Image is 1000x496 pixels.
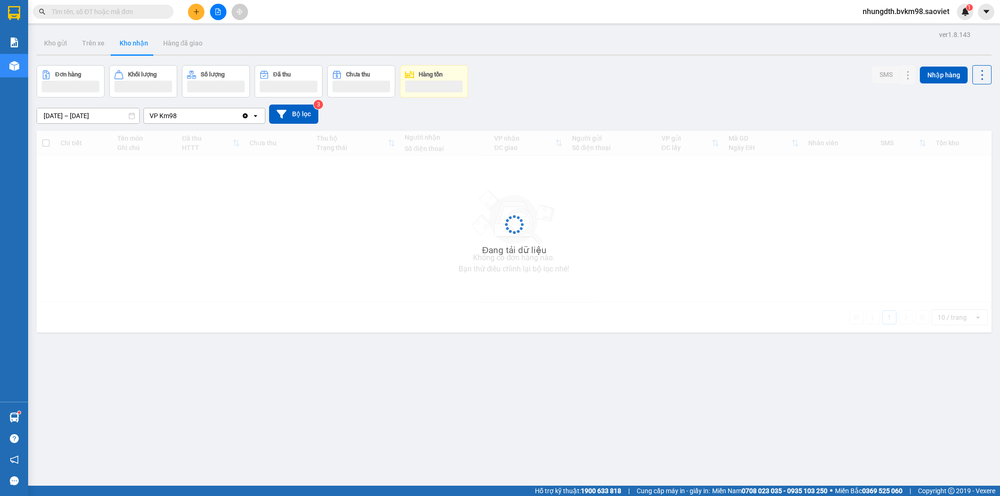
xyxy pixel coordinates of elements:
img: logo-vxr [8,6,20,20]
button: Trên xe [75,32,112,54]
input: Select a date range. [37,108,139,123]
strong: 0708 023 035 - 0935 103 250 [742,487,827,495]
strong: 1900 633 818 [581,487,621,495]
button: Kho gửi [37,32,75,54]
button: plus [188,4,204,20]
span: search [39,8,45,15]
div: Khối lượng [128,71,157,78]
img: warehouse-icon [9,61,19,71]
span: Miền Nam [712,486,827,496]
span: notification [10,455,19,464]
span: caret-down [982,8,991,16]
sup: 1 [18,411,21,414]
button: Số lượng [182,65,250,98]
img: solution-icon [9,38,19,47]
strong: 0369 525 060 [862,487,902,495]
button: Hàng tồn [400,65,468,98]
span: aim [236,8,243,15]
div: Đơn hàng [55,71,81,78]
button: Nhập hàng [920,67,968,83]
div: VP Km98 [150,111,177,120]
input: Tìm tên, số ĐT hoặc mã đơn [52,7,162,17]
button: Đã thu [255,65,323,98]
span: Miền Bắc [835,486,902,496]
span: question-circle [10,434,19,443]
span: Hỗ trợ kỹ thuật: [535,486,621,496]
button: Kho nhận [112,32,156,54]
span: | [628,486,630,496]
sup: 1 [966,4,973,11]
button: Bộ lọc [269,105,318,124]
div: Đang tải dữ liệu [482,243,546,257]
span: copyright [948,488,955,494]
button: Hàng đã giao [156,32,210,54]
button: caret-down [978,4,994,20]
div: Hàng tồn [419,71,443,78]
span: plus [193,8,200,15]
svg: open [252,112,259,120]
svg: Clear value [241,112,249,120]
span: file-add [215,8,221,15]
div: Chưa thu [346,71,370,78]
span: | [910,486,911,496]
button: SMS [872,66,900,83]
input: Selected VP Km98. [178,111,179,120]
span: Cung cấp máy in - giấy in: [637,486,710,496]
img: icon-new-feature [961,8,970,16]
span: nhungdth.bvkm98.saoviet [855,6,957,17]
div: Đã thu [273,71,291,78]
img: warehouse-icon [9,413,19,422]
button: aim [232,4,248,20]
span: ⚪️ [830,489,833,493]
span: 1 [968,4,971,11]
button: Đơn hàng [37,65,105,98]
div: Số lượng [201,71,225,78]
button: Chưa thu [327,65,395,98]
button: file-add [210,4,226,20]
span: message [10,476,19,485]
div: ver 1.8.143 [939,30,970,40]
sup: 3 [314,100,323,109]
button: Khối lượng [109,65,177,98]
